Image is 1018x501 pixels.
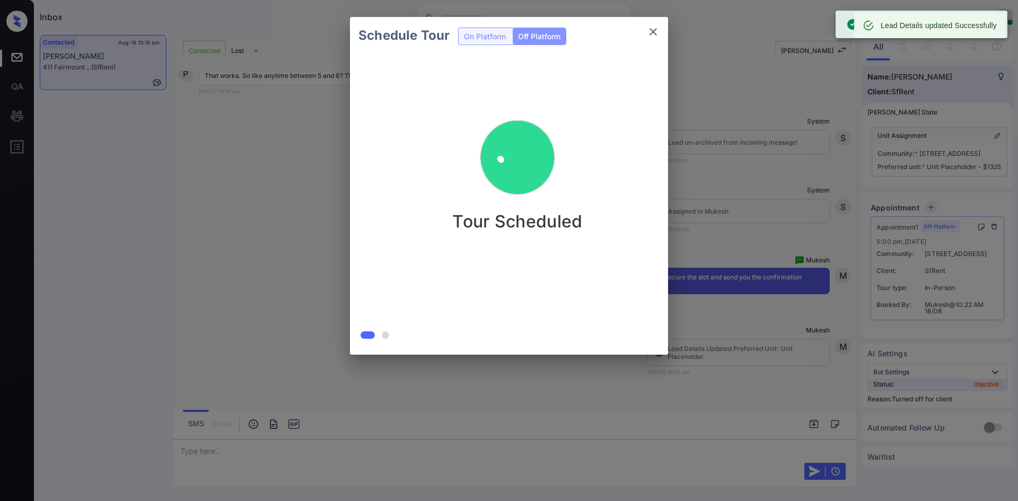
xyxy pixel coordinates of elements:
h2: Schedule Tour [350,17,458,54]
button: close [643,21,664,42]
div: Lead Details updated Successfully [881,16,997,35]
img: success.888e7dccd4847a8d9502.gif [464,105,571,211]
p: Tour Scheduled [452,211,582,232]
div: Off-Platform Tour scheduled successfully [846,14,989,35]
